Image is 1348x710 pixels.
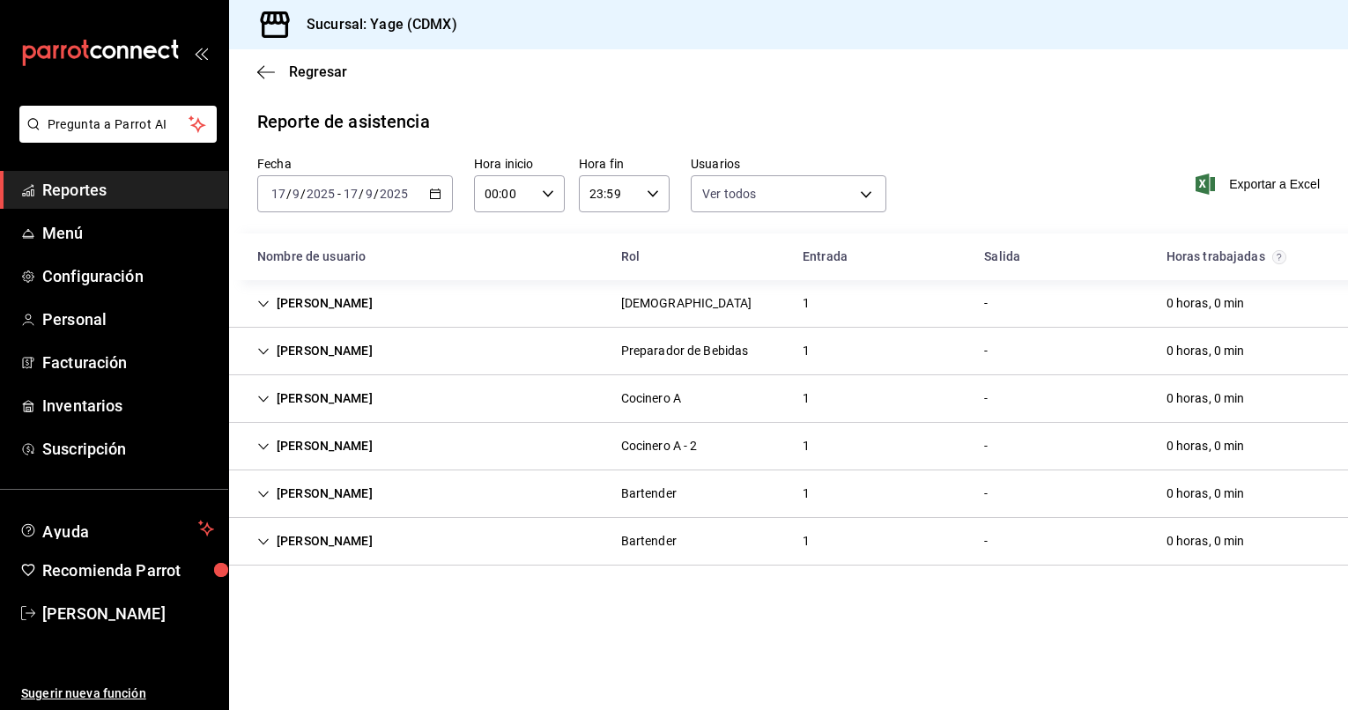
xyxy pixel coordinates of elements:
div: Cell [607,382,695,415]
span: Ayuda [42,518,191,539]
label: Usuarios [691,158,886,170]
div: Cell [970,477,1002,510]
div: Preparador de Bebidas [621,342,749,360]
button: Pregunta a Parrot AI [19,106,217,143]
span: Suscripción [42,437,214,461]
span: Ver todos [702,185,756,203]
span: - [337,187,341,201]
div: Cocinero A [621,389,681,408]
div: Cell [607,477,691,510]
span: Reportes [42,178,214,202]
div: Cell [243,525,387,558]
span: Personal [42,307,214,331]
div: Cell [1152,287,1259,320]
div: Cell [970,287,1002,320]
input: -- [270,187,286,201]
div: Bartender [621,484,677,503]
label: Hora inicio [474,158,565,170]
span: / [300,187,306,201]
div: HeadCell [970,240,1152,273]
div: Cell [607,335,763,367]
input: ---- [379,187,409,201]
input: -- [292,187,300,201]
div: [DEMOGRAPHIC_DATA] [621,294,752,313]
div: Row [229,470,1348,518]
div: Cell [789,525,824,558]
div: Cocinero A - 2 [621,437,698,455]
div: Cell [1152,525,1259,558]
div: Head [229,233,1348,280]
label: Hora fin [579,158,670,170]
div: HeadCell [789,240,970,273]
input: -- [365,187,374,201]
div: Cell [789,382,824,415]
div: Cell [970,335,1002,367]
div: HeadCell [1152,240,1334,273]
h3: Sucursal: Yage (CDMX) [293,14,457,35]
div: Container [229,233,1348,566]
div: Cell [1152,430,1259,462]
div: Cell [243,287,387,320]
div: Cell [970,382,1002,415]
div: Cell [970,525,1002,558]
div: Row [229,518,1348,566]
div: Cell [789,287,824,320]
span: [PERSON_NAME] [42,602,214,625]
span: Sugerir nueva función [21,684,214,703]
div: Cell [970,430,1002,462]
div: Cell [607,430,712,462]
div: Cell [243,430,387,462]
div: HeadCell [243,240,607,273]
div: Row [229,280,1348,328]
div: Cell [789,477,824,510]
svg: El total de horas trabajadas por usuario es el resultado de la suma redondeada del registro de ho... [1272,250,1286,264]
input: ---- [306,187,336,201]
a: Pregunta a Parrot AI [12,128,217,146]
button: Regresar [257,63,347,80]
span: / [374,187,379,201]
div: HeadCell [607,240,789,273]
span: Inventarios [42,394,214,418]
div: Cell [1152,382,1259,415]
span: Configuración [42,264,214,288]
label: Fecha [257,158,453,170]
div: Row [229,423,1348,470]
div: Row [229,328,1348,375]
div: Cell [243,335,387,367]
div: Cell [789,430,824,462]
div: Cell [1152,335,1259,367]
button: Exportar a Excel [1199,174,1320,195]
div: Cell [789,335,824,367]
button: open_drawer_menu [194,46,208,60]
span: / [286,187,292,201]
div: Row [229,375,1348,423]
input: -- [343,187,359,201]
span: Menú [42,221,214,245]
div: Bartender [621,532,677,551]
span: Facturación [42,351,214,374]
div: Cell [243,477,387,510]
span: / [359,187,364,201]
div: Cell [607,287,766,320]
span: Recomienda Parrot [42,558,214,582]
div: Cell [607,525,691,558]
div: Cell [243,382,387,415]
span: Regresar [289,63,347,80]
div: Reporte de asistencia [257,108,430,135]
span: Pregunta a Parrot AI [48,115,189,134]
div: Cell [1152,477,1259,510]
